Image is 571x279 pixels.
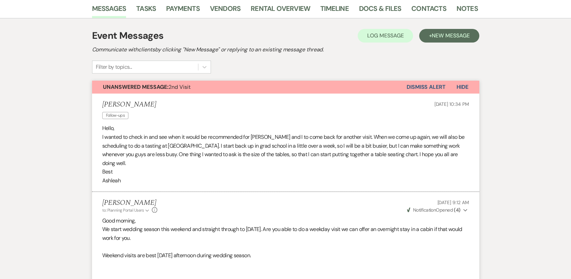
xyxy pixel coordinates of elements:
[166,3,200,18] a: Payments
[102,199,158,207] h5: [PERSON_NAME]
[102,208,144,213] span: to: Planning Portal Users
[103,83,168,91] strong: Unanswered Message:
[102,133,469,167] p: I wanted to check in and see when it would be recommended for [PERSON_NAME] and I to come back fo...
[92,46,479,54] h2: Communicate with clients by clicking "New Message" or replying to an existing message thread.
[102,112,129,119] span: Follow-ups
[102,100,156,109] h5: [PERSON_NAME]
[102,251,469,260] p: Weekend visits are best [DATE] afternoon during wedding season.
[136,3,156,18] a: Tasks
[367,32,404,39] span: Log Message
[359,3,401,18] a: Docs & Files
[320,3,349,18] a: Timeline
[457,3,478,18] a: Notes
[419,29,479,43] button: +New Message
[413,207,436,213] span: Notification
[434,101,469,107] span: [DATE] 10:34 PM
[407,81,446,94] button: Dismiss Alert
[102,216,469,225] p: Good morning,
[406,207,469,214] button: NotificationOpened (4)
[411,3,446,18] a: Contacts
[102,225,469,242] p: We start wedding season this weekend and straight through to [DATE]. Are you able to do a weekday...
[96,63,132,71] div: Filter by topics...
[407,207,461,213] span: Opened
[102,207,150,213] button: to: Planning Portal Users
[457,83,468,91] span: Hide
[102,167,469,176] p: Best
[92,81,407,94] button: Unanswered Message:2nd Visit
[92,3,126,18] a: Messages
[446,81,479,94] button: Hide
[102,176,469,185] p: Ashleah
[358,29,413,43] button: Log Message
[437,199,469,206] span: [DATE] 9:12 AM
[210,3,240,18] a: Vendors
[103,83,191,91] span: 2nd Visit
[432,32,469,39] span: New Message
[454,207,460,213] strong: ( 4 )
[251,3,310,18] a: Rental Overview
[92,29,164,43] h1: Event Messages
[102,124,469,133] p: Hello,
